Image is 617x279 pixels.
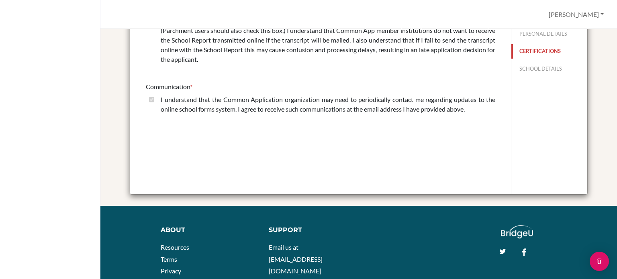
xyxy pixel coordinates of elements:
label: By checking this box, I certify that I will upload a PDF of each student's transcript for transmi... [161,16,495,64]
a: Resources [161,243,189,251]
a: Terms [161,255,177,263]
button: [PERSON_NAME] [545,7,607,22]
a: Privacy [161,267,181,275]
span: Communication [146,83,190,90]
div: Support [269,225,351,235]
a: Email us at [EMAIL_ADDRESS][DOMAIN_NAME] [269,243,323,275]
div: About [161,225,251,235]
button: PERSONAL DETAILS [511,27,587,41]
button: SCHOOL DETAILS [511,62,587,76]
label: I understand that the Common Application organization may need to periodically contact me regardi... [161,95,495,114]
img: logo_white@2x-f4f0deed5e89b7ecb1c2cc34c3e3d731f90f0f143d5ea2071677605dd97b5244.png [501,225,533,238]
button: CERTIFICATIONS [511,44,587,58]
div: Open Intercom Messenger [590,252,609,271]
